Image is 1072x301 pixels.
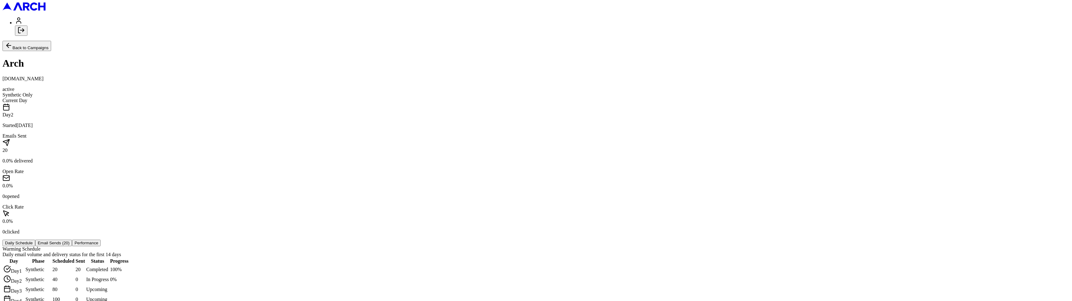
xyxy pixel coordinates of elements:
div: Synthetic [26,267,51,272]
div: Upcoming [86,287,109,292]
span: 0 % [110,277,117,282]
th: Status [86,258,109,264]
div: Day 2 [2,112,1070,118]
span: Day 3 [11,288,22,294]
th: Day [3,258,25,264]
div: Open Rate [2,169,1070,174]
div: Emails Sent [2,133,1070,139]
div: 0.0 % [2,183,1070,189]
td: 80 [52,285,74,294]
th: Progress [110,258,129,264]
button: Email Sends ( 20 ) [35,240,72,246]
span: 0 [76,277,78,282]
span: 20 [76,267,81,272]
span: 100 % [110,267,122,272]
div: Synthetic [26,287,51,292]
div: Warming Schedule [2,246,1070,252]
div: Synthetic [26,277,51,282]
span: 0 [76,287,78,292]
button: Daily Schedule [2,240,35,246]
th: Sent [75,258,85,264]
div: 0.0 % [2,219,1070,224]
div: Daily email volume and delivery status for the first 14 days [2,252,1070,257]
td: 20 [52,265,74,274]
h1: Arch [2,58,1070,69]
div: Click Rate [2,204,1070,210]
p: 0.0 % delivered [2,158,1070,164]
div: Current Day [2,98,1070,103]
a: Back to Campaigns [2,45,51,50]
p: Started [DATE] [2,123,1070,128]
p: 0 opened [2,194,1070,199]
div: Completed [86,267,109,272]
p: 0 clicked [2,229,1070,235]
p: [DOMAIN_NAME] [2,76,1070,82]
div: In Progress [86,277,109,282]
td: 40 [52,275,74,284]
button: Performance [72,240,101,246]
th: Phase [25,258,52,264]
div: Synthetic Only [2,92,1070,98]
button: Log out [15,26,27,36]
span: Day 2 [11,278,22,284]
span: Day 1 [11,268,22,274]
th: Scheduled [52,258,74,264]
button: Back to Campaigns [2,41,51,51]
div: active [2,87,1070,92]
div: 20 [2,148,1070,153]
